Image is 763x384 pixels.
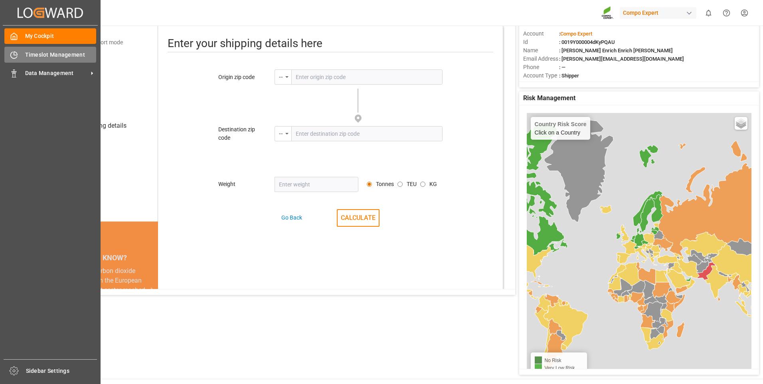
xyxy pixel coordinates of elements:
span: : [559,31,592,37]
input: Enter origin zip code [291,69,443,85]
span: Name [523,46,559,55]
span: Risk Management [523,93,575,103]
button: Help Center [718,4,735,22]
span: : [PERSON_NAME] Enrich Enrich [PERSON_NAME] [559,48,673,53]
span: No Risk [545,358,561,363]
label: Tonnes [376,180,394,188]
span: My Cockpit [25,32,97,40]
div: menu-button [275,69,291,85]
span: Account [523,30,559,38]
span: Id [523,38,559,46]
input: Avg. container weight [420,182,425,187]
input: Enter weight [275,177,359,192]
span: Email Address [523,55,559,63]
a: Layers [735,117,747,130]
div: Go Back [281,214,302,222]
div: Click on a Country [535,121,587,136]
button: Compo Expert [620,5,700,20]
button: show 0 new notifications [700,4,718,22]
div: -- [279,128,283,137]
input: Avg. container weight [367,182,372,187]
div: Weight [218,180,260,188]
span: : Shipper [559,73,579,79]
span: Timeslot Management [25,51,97,59]
button: open menu [275,69,291,85]
span: : 0019Y000004dKyPQAU [559,39,615,45]
a: Timeslot Management [4,47,96,62]
div: Destination zip code [218,125,260,142]
button: open menu [275,126,291,141]
button: CALCULATE [337,209,380,227]
img: Screenshot%202023-09-29%20at%2010.02.21.png_1712312052.png [601,6,614,20]
span: Data Management [25,69,88,77]
span: : [PERSON_NAME][EMAIL_ADDRESS][DOMAIN_NAME] [559,56,684,62]
label: TEU [407,180,417,188]
a: My Cockpit [4,28,96,44]
div: Enter your shipping details here [168,35,493,52]
button: next slide / item [147,266,158,314]
div: Compo Expert [620,7,696,19]
span: : — [559,64,565,70]
input: Enter destination zip code [291,126,443,141]
span: Sidebar Settings [26,367,97,375]
label: KG [429,180,437,188]
input: Avg. container weight [397,182,403,187]
span: Very Low Risk [545,365,575,371]
span: Account Type [523,71,559,80]
h4: Country Risk Score [535,121,587,127]
span: Compo Expert [560,31,592,37]
div: Origin zip code [218,73,260,81]
span: Phone [523,63,559,71]
div: -- [279,71,283,81]
div: menu-button [275,126,291,141]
